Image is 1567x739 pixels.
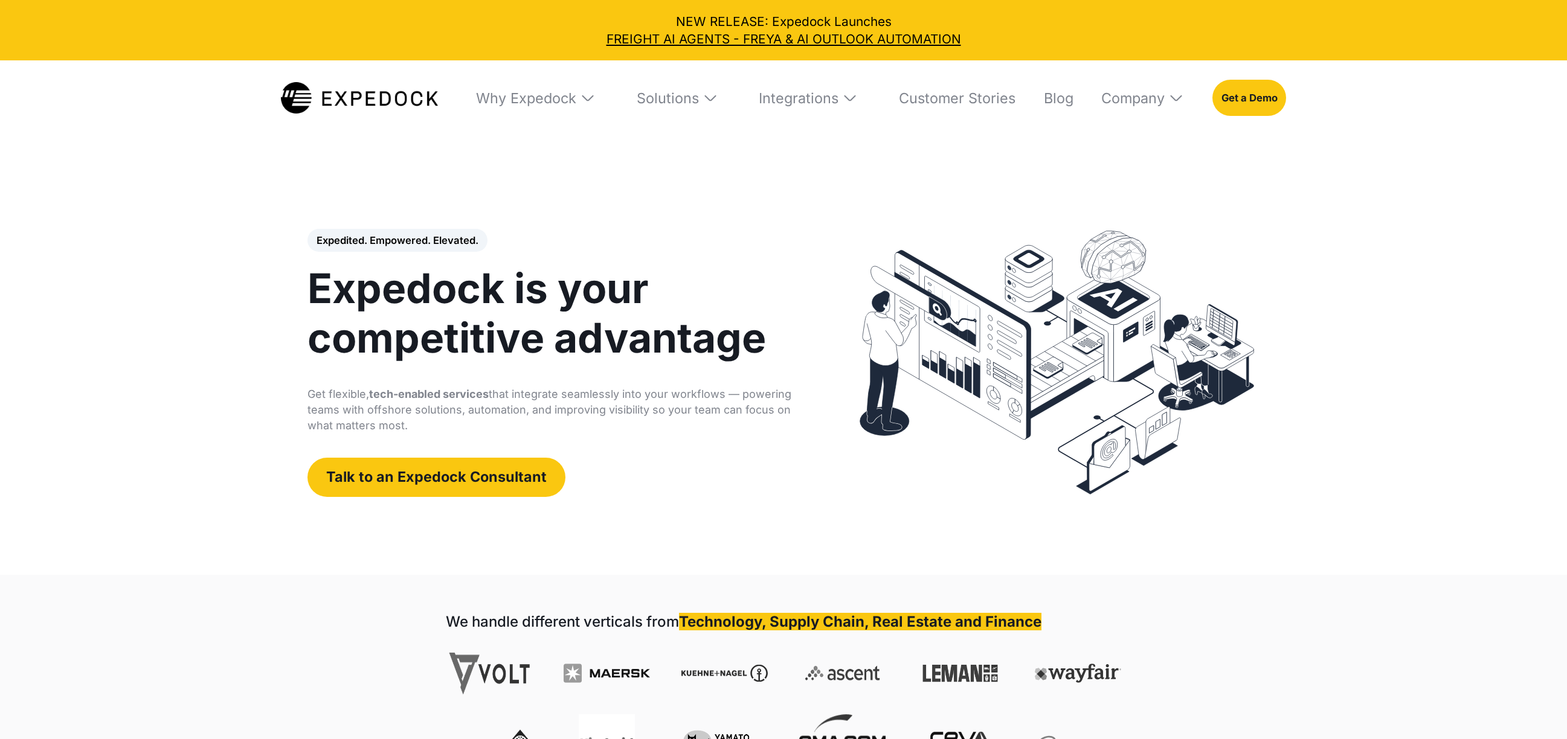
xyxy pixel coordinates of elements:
[307,264,796,362] h1: Expedock is your competitive advantage
[746,60,870,136] div: Integrations
[13,30,1554,48] a: FREIGHT AI AGENTS - FREYA & AI OUTLOOK AUTOMATION
[369,388,489,400] strong: tech-enabled services
[759,89,838,107] div: Integrations
[446,613,679,630] strong: We handle different verticals from
[1031,60,1073,136] a: Blog
[886,60,1015,136] a: Customer Stories
[637,89,699,107] div: Solutions
[463,60,608,136] div: Why Expedock
[1101,89,1165,107] div: Company
[307,458,565,497] a: Talk to an Expedock Consultant
[624,60,731,136] div: Solutions
[476,89,576,107] div: Why Expedock
[1089,60,1197,136] div: Company
[13,13,1554,48] div: NEW RELEASE: Expedock Launches
[679,613,1041,630] strong: Technology, Supply Chain, Real Estate and Finance
[1212,80,1286,116] a: Get a Demo
[307,386,796,433] p: Get flexible, that integrate seamlessly into your workflows — powering teams with offshore soluti...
